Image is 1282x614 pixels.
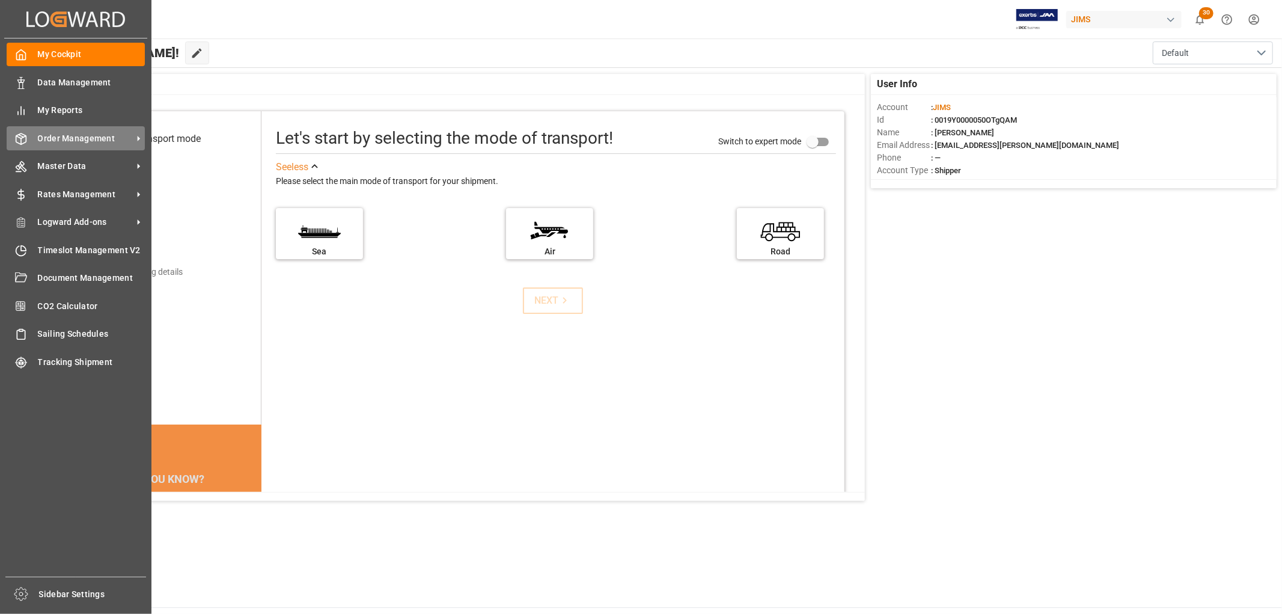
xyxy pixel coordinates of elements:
[877,114,931,126] span: Id
[1016,9,1058,30] img: Exertis%20JAM%20-%20Email%20Logo.jpg_1722504956.jpg
[1066,11,1182,28] div: JIMS
[877,126,931,139] span: Name
[38,272,145,284] span: Document Management
[718,136,801,146] span: Switch to expert mode
[38,160,133,173] span: Master Data
[276,174,836,189] div: Please select the main mode of transport for your shipment.
[282,245,357,258] div: Sea
[523,287,583,314] button: NEXT
[7,350,145,373] a: Tracking Shipment
[38,48,145,61] span: My Cockpit
[38,132,133,145] span: Order Management
[7,70,145,94] a: Data Management
[245,492,261,550] button: next slide / item
[38,356,145,369] span: Tracking Shipment
[931,166,961,175] span: : Shipper
[7,266,145,290] a: Document Management
[39,588,147,601] span: Sidebar Settings
[108,132,201,146] div: Select transport mode
[1199,7,1213,19] span: 30
[877,139,931,152] span: Email Address
[38,104,145,117] span: My Reports
[82,492,247,535] div: CO2 emissions from the global transport sector fell by over 10% in [DATE] (International Energy A...
[7,322,145,346] a: Sailing Schedules
[38,328,145,340] span: Sailing Schedules
[7,99,145,122] a: My Reports
[512,245,587,258] div: Air
[1213,6,1241,33] button: Help Center
[933,103,951,112] span: JIMS
[1066,8,1186,31] button: JIMS
[38,188,133,201] span: Rates Management
[50,41,179,64] span: Hello [PERSON_NAME]!
[931,128,994,137] span: : [PERSON_NAME]
[67,467,261,492] div: DID YOU KNOW?
[877,101,931,114] span: Account
[931,141,1119,150] span: : [EMAIL_ADDRESS][PERSON_NAME][DOMAIN_NAME]
[7,294,145,318] a: CO2 Calculator
[931,103,951,112] span: :
[1186,6,1213,33] button: show 30 new notifications
[534,293,571,308] div: NEXT
[931,115,1017,124] span: : 0019Y0000050OTgQAM
[877,164,931,177] span: Account Type
[276,126,613,151] div: Let's start by selecting the mode of transport!
[276,160,308,174] div: See less
[38,76,145,89] span: Data Management
[743,245,818,258] div: Road
[38,244,145,257] span: Timeslot Management V2
[38,216,133,229] span: Logward Add-ons
[1162,47,1189,60] span: Default
[931,153,941,162] span: : —
[877,152,931,164] span: Phone
[7,238,145,262] a: Timeslot Management V2
[877,77,917,91] span: User Info
[38,300,145,313] span: CO2 Calculator
[1153,41,1273,64] button: open menu
[7,43,145,66] a: My Cockpit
